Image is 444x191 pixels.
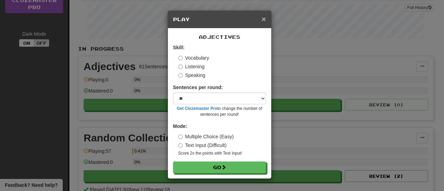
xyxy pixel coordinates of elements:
[178,63,205,70] label: Listening
[178,142,227,149] label: Text Input (Difficult)
[173,123,187,129] strong: Mode:
[173,16,266,23] h5: Play
[173,45,185,50] strong: Skill:
[199,34,240,40] span: Adjectives
[173,84,223,91] label: Sentences per round:
[177,106,217,111] a: Get Clozemaster Pro
[178,134,183,139] input: Multiple Choice (Easy)
[178,143,183,148] input: Text Input (Difficult)
[178,133,234,140] label: Multiple Choice (Easy)
[173,162,266,173] button: Go
[178,64,183,69] input: Listening
[178,54,209,61] label: Vocabulary
[173,106,266,118] small: to change the number of sentences per round!
[178,56,183,60] input: Vocabulary
[178,73,183,78] input: Speaking
[262,15,266,23] span: ×
[178,72,205,79] label: Speaking
[262,15,266,23] button: Close
[178,150,266,156] small: Score 2x the points with Text Input !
